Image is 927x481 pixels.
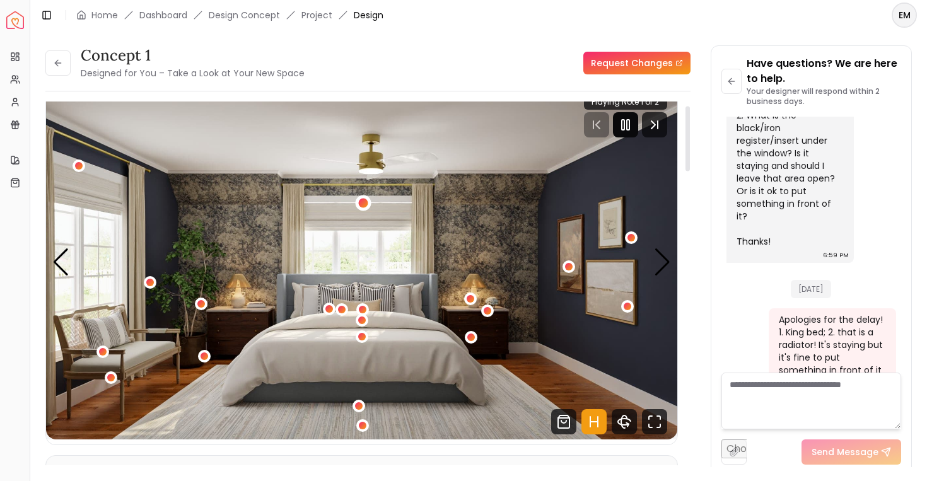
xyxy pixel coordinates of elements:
img: Design Render 1 [46,84,677,439]
small: Designed for You – Take a Look at Your New Space [81,67,305,79]
a: Home [91,9,118,21]
nav: breadcrumb [76,9,383,21]
a: Spacejoy [6,11,24,29]
div: Next slide [654,248,671,276]
div: Hi [PERSON_NAME]! I was looking over your questionnaire and had a couple of questions: 1. Do you ... [737,8,841,248]
span: Design [354,9,383,21]
div: Playing Note 1 of 2 [584,95,667,110]
svg: Fullscreen [642,409,667,434]
svg: 360 View [612,409,637,434]
a: Dashboard [139,9,187,21]
img: Spacejoy Logo [6,11,24,29]
div: Carousel [46,84,677,439]
div: 1 / 5 [46,84,677,439]
li: Design Concept [209,9,280,21]
h3: concept 1 [81,45,305,66]
span: [DATE] [791,280,831,298]
a: Project [301,9,332,21]
svg: Shop Products from this design [551,409,576,434]
svg: Pause [618,117,633,132]
p: Your designer will respond within 2 business days. [747,86,901,107]
div: Apologies for the delay! 1. King bed; 2. that is a radiator! It's staying but it's fine to put so... [779,313,883,376]
div: 6:59 PM [823,249,849,262]
span: EM [893,4,916,26]
button: EM [892,3,917,28]
svg: Next Track [642,112,667,137]
svg: Hotspots Toggle [581,409,607,434]
div: Previous slide [52,248,69,276]
a: Request Changes [583,52,691,74]
p: Have questions? We are here to help. [747,56,901,86]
